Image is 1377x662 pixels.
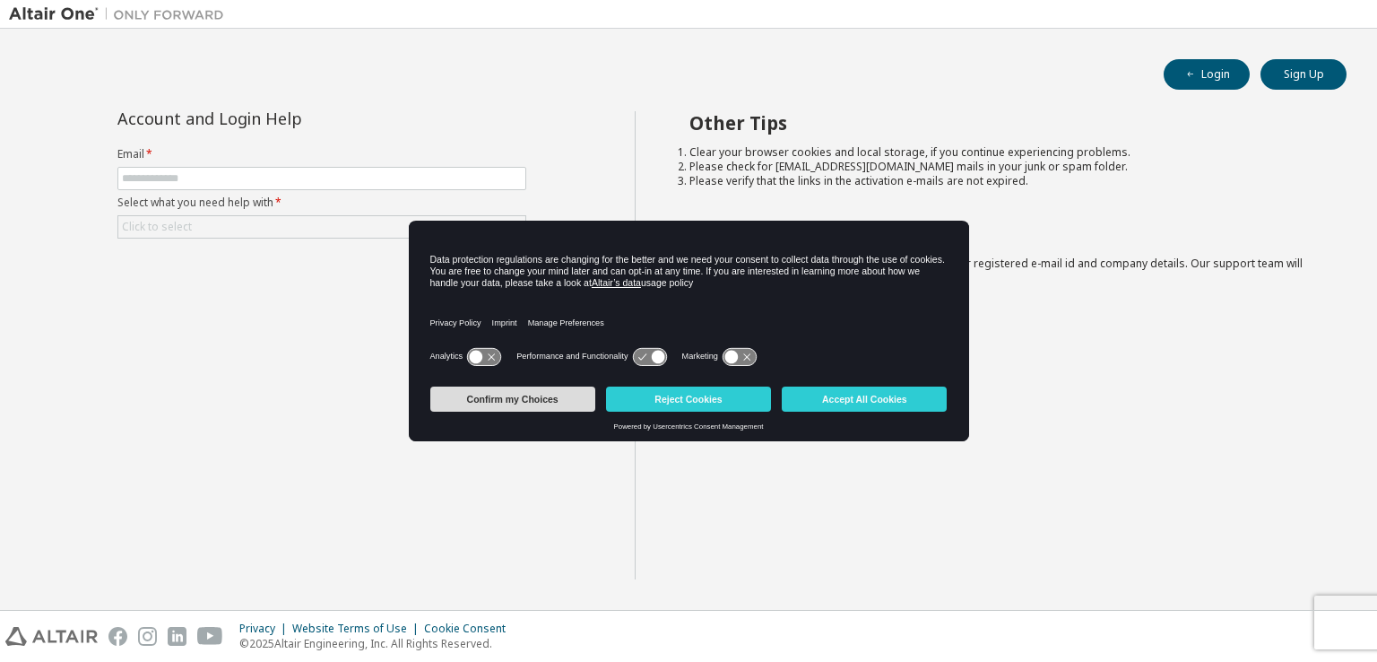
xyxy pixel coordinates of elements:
img: Altair One [9,5,233,23]
img: linkedin.svg [168,627,186,646]
label: Email [117,147,526,161]
img: facebook.svg [108,627,127,646]
img: altair_logo.svg [5,627,98,646]
button: Login [1164,59,1250,90]
li: Please verify that the links in the activation e-mails are not expired. [689,174,1315,188]
div: Click to select [122,220,192,234]
label: Select what you need help with [117,196,526,210]
div: Account and Login Help [117,111,445,126]
div: Click to select [118,216,525,238]
button: Sign Up [1260,59,1347,90]
div: Cookie Consent [424,622,516,636]
li: Clear your browser cookies and local storage, if you continue experiencing problems. [689,145,1315,160]
div: Website Terms of Use [292,622,424,636]
h2: Other Tips [689,111,1315,135]
img: instagram.svg [138,627,157,646]
h2: Not sure how to login? [689,222,1315,246]
span: with a brief description of the problem, your registered e-mail id and company details. Our suppo... [689,256,1303,285]
img: youtube.svg [197,627,223,646]
li: Please check for [EMAIL_ADDRESS][DOMAIN_NAME] mails in your junk or spam folder. [689,160,1315,174]
p: © 2025 Altair Engineering, Inc. All Rights Reserved. [239,636,516,651]
div: Privacy [239,622,292,636]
